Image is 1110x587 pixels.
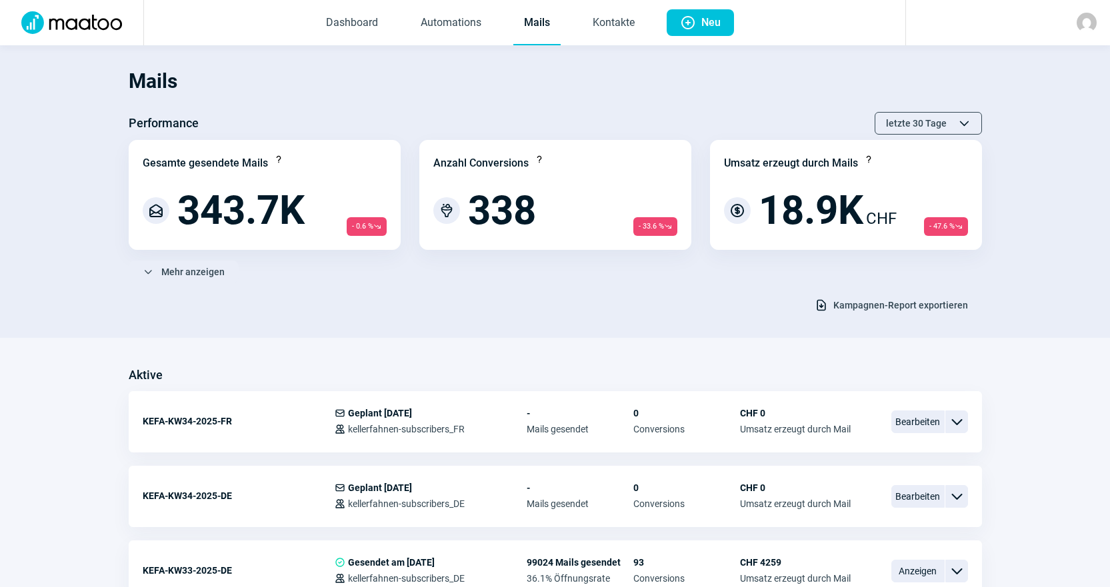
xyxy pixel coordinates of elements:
[348,498,465,509] span: kellerfahnen-subscribers_DE
[129,261,239,283] button: Mehr anzeigen
[348,557,435,568] span: Gesendet am [DATE]
[740,498,851,509] span: Umsatz erzeugt durch Mail
[348,482,412,493] span: Geplant [DATE]
[468,191,536,231] span: 338
[924,217,968,236] span: - 47.6 %
[667,9,734,36] button: Neu
[740,482,851,493] span: CHF 0
[633,424,740,434] span: Conversions
[143,482,335,509] div: KEFA-KW34-2025-DE
[633,557,740,568] span: 93
[891,410,945,433] span: Bearbeiten
[633,217,677,236] span: - 33.6 %
[161,261,225,283] span: Mehr anzeigen
[527,424,633,434] span: Mails gesendet
[701,9,721,36] span: Neu
[891,485,945,508] span: Bearbeiten
[633,498,740,509] span: Conversions
[582,1,645,45] a: Kontakte
[13,11,130,34] img: Logo
[129,113,199,134] h3: Performance
[740,573,851,584] span: Umsatz erzeugt durch Mail
[724,155,858,171] div: Umsatz erzeugt durch Mails
[891,560,945,582] span: Anzeigen
[527,482,633,493] span: -
[143,557,335,584] div: KEFA-KW33-2025-DE
[348,573,465,584] span: kellerfahnen-subscribers_DE
[143,155,268,171] div: Gesamte gesendete Mails
[527,573,633,584] span: 36.1% Öffnungsrate
[129,59,982,104] h1: Mails
[740,557,851,568] span: CHF 4259
[633,573,740,584] span: Conversions
[886,113,947,134] span: letzte 30 Tage
[866,207,897,231] span: CHF
[801,294,982,316] button: Kampagnen-Report exportieren
[348,408,412,418] span: Geplant [DATE]
[740,408,851,418] span: CHF 0
[1077,13,1097,33] img: avatar
[315,1,389,45] a: Dashboard
[527,408,633,418] span: -
[347,217,387,236] span: - 0.6 %
[177,191,305,231] span: 343.7K
[143,408,335,434] div: KEFA-KW34-2025-FR
[129,364,163,386] h3: Aktive
[527,557,633,568] span: 99024 Mails gesendet
[633,408,740,418] span: 0
[348,424,465,434] span: kellerfahnen-subscribers_FR
[633,482,740,493] span: 0
[513,1,561,45] a: Mails
[740,424,851,434] span: Umsatz erzeugt durch Mail
[527,498,633,509] span: Mails gesendet
[410,1,492,45] a: Automations
[759,191,863,231] span: 18.9K
[833,294,968,316] span: Kampagnen-Report exportieren
[433,155,529,171] div: Anzahl Conversions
